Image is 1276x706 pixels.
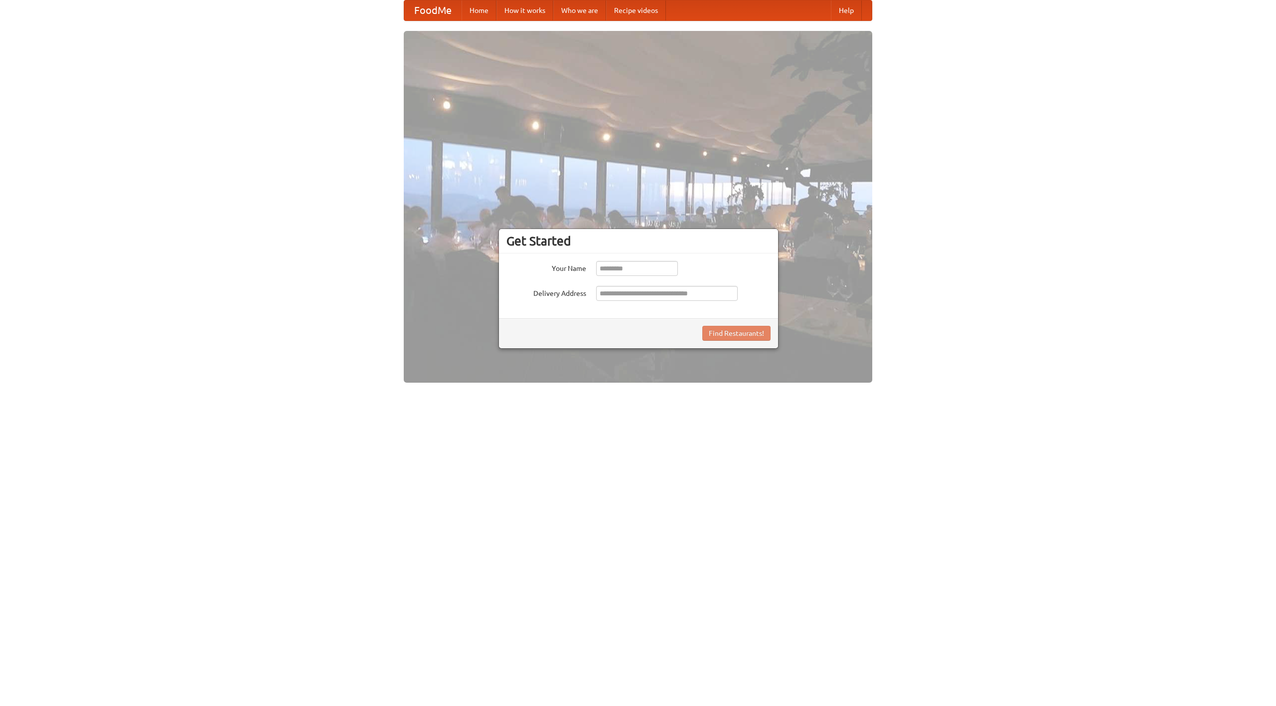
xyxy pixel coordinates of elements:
a: Home [462,0,496,20]
a: Help [831,0,862,20]
button: Find Restaurants! [702,326,771,341]
label: Delivery Address [506,286,586,298]
h3: Get Started [506,234,771,248]
label: Your Name [506,261,586,273]
a: How it works [496,0,553,20]
a: Who we are [553,0,606,20]
a: Recipe videos [606,0,666,20]
a: FoodMe [404,0,462,20]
